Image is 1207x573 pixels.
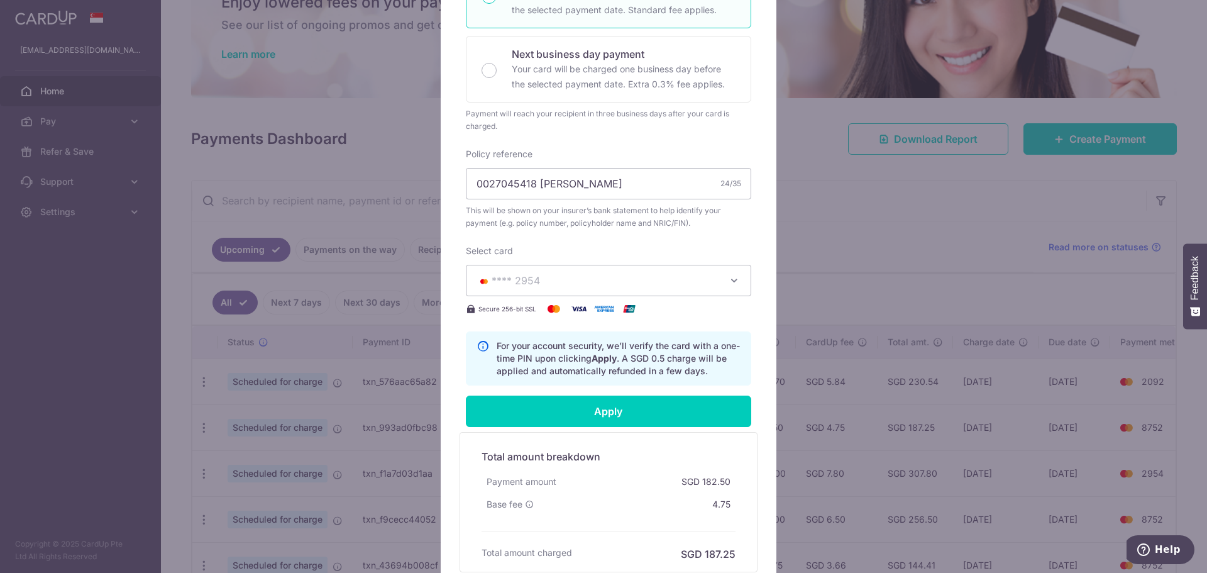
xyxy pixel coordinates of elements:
[681,547,736,562] h6: SGD 187.25
[466,245,513,257] label: Select card
[466,204,751,230] span: This will be shown on your insurer’s bank statement to help identify your payment (e.g. policy nu...
[482,449,736,464] h5: Total amount breakdown
[497,340,741,377] p: For your account security, we’ll verify the card with a one-time PIN upon clicking . A SGD 0.5 ch...
[541,301,566,316] img: Mastercard
[466,148,532,160] label: Policy reference
[482,470,561,493] div: Payment amount
[478,304,536,314] span: Secure 256-bit SSL
[1183,243,1207,329] button: Feedback - Show survey
[512,62,736,92] p: Your card will be charged one business day before the selected payment date. Extra 0.3% fee applies.
[512,47,736,62] p: Next business day payment
[1127,535,1194,567] iframe: Opens a widget where you can find more information
[566,301,592,316] img: Visa
[477,277,492,286] img: MASTERCARD
[592,301,617,316] img: American Express
[487,498,522,511] span: Base fee
[676,470,736,493] div: SGD 182.50
[617,301,642,316] img: UnionPay
[466,396,751,427] input: Apply
[482,547,572,559] h6: Total amount charged
[720,177,741,190] div: 24/35
[466,108,751,133] div: Payment will reach your recipient in three business days after your card is charged.
[1189,256,1201,300] span: Feedback
[707,493,736,516] div: 4.75
[592,353,617,364] b: Apply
